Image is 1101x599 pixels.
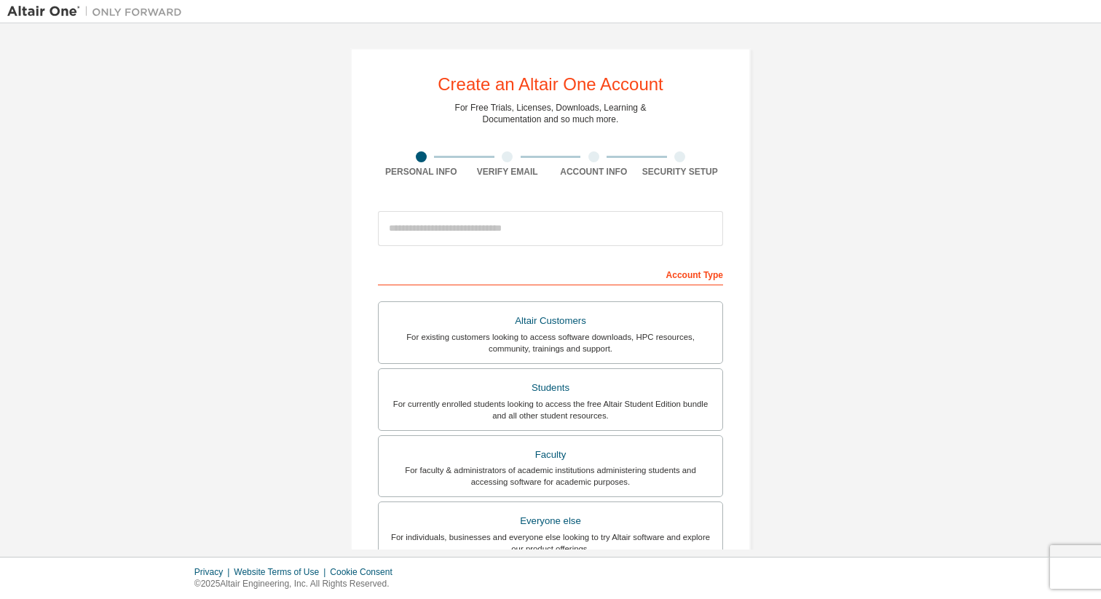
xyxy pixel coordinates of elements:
div: Create an Altair One Account [438,76,663,93]
div: Personal Info [378,166,465,178]
img: Altair One [7,4,189,19]
div: For existing customers looking to access software downloads, HPC resources, community, trainings ... [387,331,714,354]
div: For currently enrolled students looking to access the free Altair Student Edition bundle and all ... [387,398,714,421]
div: For individuals, businesses and everyone else looking to try Altair software and explore our prod... [387,531,714,555]
div: Verify Email [465,166,551,178]
div: For Free Trials, Licenses, Downloads, Learning & Documentation and so much more. [455,102,647,125]
div: For faculty & administrators of academic institutions administering students and accessing softwa... [387,464,714,488]
div: Altair Customers [387,311,714,331]
div: Students [387,378,714,398]
div: Everyone else [387,511,714,531]
div: Security Setup [637,166,724,178]
div: Faculty [387,445,714,465]
p: © 2025 Altair Engineering, Inc. All Rights Reserved. [194,578,401,590]
div: Website Terms of Use [234,566,330,578]
div: Account Type [378,262,723,285]
div: Privacy [194,566,234,578]
div: Account Info [550,166,637,178]
div: Cookie Consent [330,566,400,578]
